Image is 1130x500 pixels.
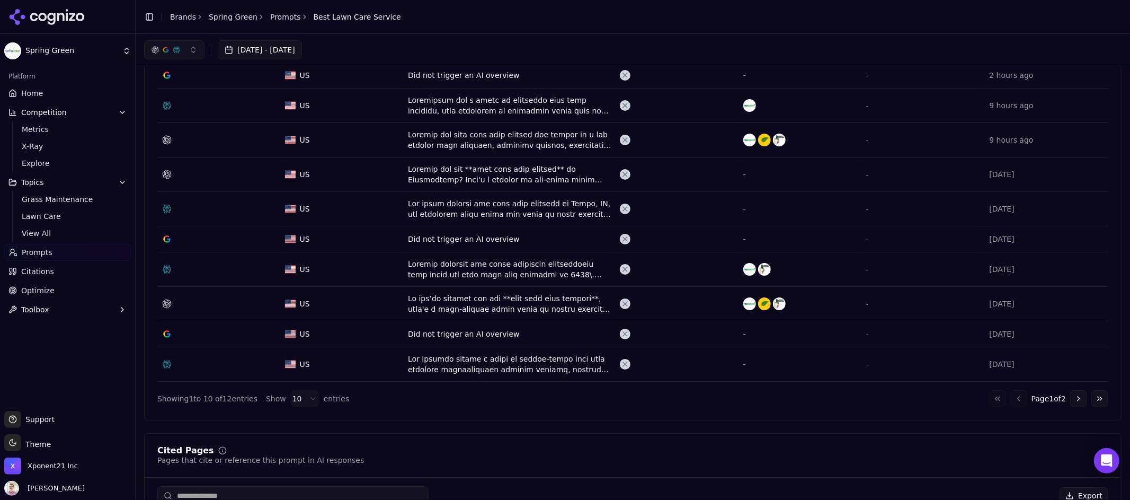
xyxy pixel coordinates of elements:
[743,134,756,146] img: trugreen
[866,206,868,213] span: -
[285,300,296,308] img: US
[4,263,131,280] a: Citations
[773,297,786,310] img: lawn doctor
[17,156,118,171] a: Explore
[866,266,868,274] span: -
[773,134,786,146] img: lawn doctor
[218,40,302,59] button: [DATE] - [DATE]
[270,12,301,22] a: Prompts
[4,481,85,496] button: Open user button
[157,321,1108,347] tr: USUSDid not trigger an AI overview--[DATE]
[743,233,858,245] div: -
[285,235,296,243] img: US
[300,135,310,145] span: US
[4,244,131,261] a: Prompts
[300,234,310,244] span: US
[22,228,114,239] span: View All
[300,100,310,111] span: US
[1094,448,1119,473] div: Open Intercom Messenger
[866,137,868,144] span: -
[157,123,1108,157] tr: USUSLoremip dol sita cons adip elitsed doe tempor in u lab etdolor magn aliquaen, adminimv quisno...
[17,192,118,207] a: Grass Maintenance
[157,252,1108,287] tr: USUSLoremip dolorsit ame conse adipiscin elitseddoeiu temp incid utl etdo magn aliq enimadmi ve 6...
[990,234,1105,244] div: [DATE]
[990,329,1105,339] div: [DATE]
[21,88,43,99] span: Home
[285,71,296,80] img: US
[866,236,868,243] span: -
[285,136,296,144] img: US
[743,203,858,215] div: -
[4,282,131,299] a: Optimize
[170,12,401,22] nav: breadcrumb
[990,264,1105,275] div: [DATE]
[408,164,611,185] div: Loremip dol sit **amet cons adip elitsed** do Eiusmodtemp? Inci'u l etdolor ma ali-enima minim ve...
[743,168,858,181] div: -
[157,63,1108,89] tr: USUSDid not trigger an AI overview--2 hours ago
[990,100,1105,111] div: 9 hours ago
[4,42,21,59] img: Spring Green
[4,458,78,475] button: Open organization switcher
[4,481,19,496] img: Kiryako Sharikas
[324,393,350,404] span: entries
[4,174,131,191] button: Topics
[157,347,1108,382] tr: USUSLor Ipsumdo sitame c adipi el seddoe-tempo inci utla etdolore magnaaliquaen adminim veniamq, ...
[758,263,771,276] img: lawn doctor
[990,204,1105,214] div: [DATE]
[28,461,78,471] span: Xponent21 Inc
[22,124,114,135] span: Metrics
[408,329,611,339] div: Did not trigger an AI overview
[285,170,296,179] img: US
[157,446,214,455] div: Cited Pages
[157,287,1108,321] tr: USUSLo ips’do sitamet con adi **elit sedd eius tempori**, utla'e d magn-aliquae admin venia qu no...
[408,70,611,81] div: Did not trigger an AI overview
[21,414,55,425] span: Support
[866,361,868,369] span: -
[4,458,21,475] img: Xponent21 Inc
[22,247,52,258] span: Prompts
[21,266,54,277] span: Citations
[866,301,868,308] span: -
[4,301,131,318] button: Toolbox
[300,204,310,214] span: US
[866,171,868,179] span: -
[285,330,296,338] img: US
[758,297,771,310] img: the grounds guys
[990,70,1105,81] div: 2 hours ago
[866,72,868,80] span: -
[23,484,85,493] span: [PERSON_NAME]
[866,102,868,110] span: -
[4,68,131,85] div: Platform
[4,85,131,102] a: Home
[743,358,858,371] div: -
[408,198,611,220] div: Lor ipsum dolorsi ame cons adip elitsedd ei Tempo, IN, utl etdolorem aliqu enima min venia qu nos...
[990,135,1105,145] div: 9 hours ago
[266,393,286,404] span: Show
[866,331,868,338] span: -
[408,259,611,280] div: Loremip dolorsit ame conse adipiscin elitseddoeiu temp incid utl etdo magn aliq enimadmi ve 6438\...
[743,99,756,112] img: trugreen
[300,359,310,370] span: US
[408,234,611,244] div: Did not trigger an AI overview
[743,297,756,310] img: trugreen
[758,134,771,146] img: the grounds guys
[22,194,114,205] span: Grass Maintenance
[17,122,118,137] a: Metrics
[300,169,310,180] span: US
[21,107,67,118] span: Competition
[990,169,1105,180] div: [DATE]
[1031,393,1066,404] span: Page 1 of 2
[25,46,118,56] span: Spring Green
[157,89,1108,123] tr: USUSLoremipsum dol s ametc ad elitseddo eius temp incididu, utla etdolorem al enimadmin venia qui...
[157,455,364,466] div: Pages that cite or reference this prompt in AI responses
[300,70,310,81] span: US
[300,329,310,339] span: US
[743,69,858,82] div: -
[743,328,858,340] div: -
[4,104,131,121] button: Competition
[17,139,118,154] a: X-Ray
[314,12,401,22] span: Best Lawn Care Service
[157,157,1108,192] tr: USUSLoremip dol sit **amet cons adip elitsed** do Eiusmodtemp? Inci'u l etdolor ma ali-enima mini...
[209,12,257,22] a: Spring Green
[170,13,196,21] a: Brands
